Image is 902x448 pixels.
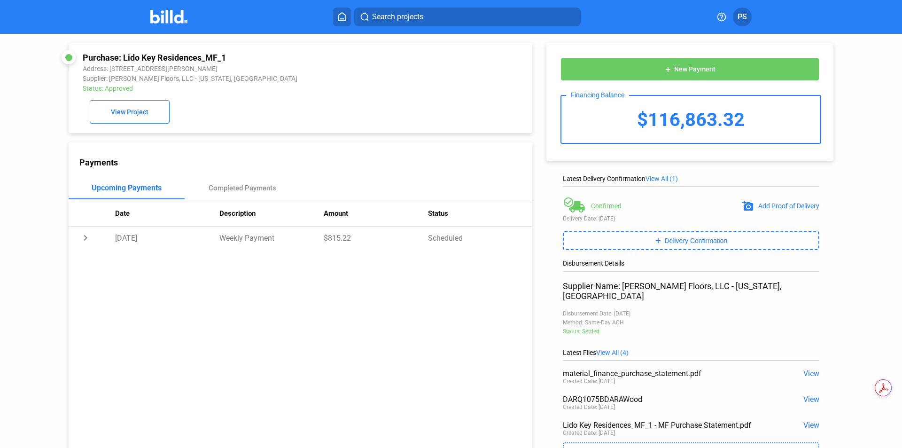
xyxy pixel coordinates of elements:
[90,100,170,124] button: View Project
[83,65,431,72] div: Address: [STREET_ADDRESS][PERSON_NAME]
[563,369,768,378] div: material_finance_purchase_statement.pdf
[738,11,747,23] span: PS
[566,91,629,99] div: Financing Balance
[664,237,727,244] span: Delivery Confirmation
[428,200,532,227] th: Status
[354,8,581,26] button: Search projects
[742,200,754,212] img: add-icon.png
[560,57,819,81] button: New Payment
[563,259,819,267] div: Disbursement Details
[372,11,423,23] span: Search projects
[654,237,662,244] mat-icon: add
[674,66,715,73] span: New Payment
[209,184,276,192] div: Completed Payments
[83,53,431,63] div: Purchase: Lido Key Residences_MF_1
[803,369,819,378] span: View
[563,404,615,410] div: Created Date: [DATE]
[563,310,819,317] div: Disbursement Date: [DATE]
[563,395,768,404] div: DARQ1075BDARAWood
[79,157,532,167] div: Payments
[150,10,187,24] img: Billd Company Logo
[733,8,752,26] button: PS
[563,430,615,436] div: Created Date: [DATE]
[115,227,219,249] td: [DATE]
[563,328,819,335] div: Status: Settled
[92,183,162,192] div: Upcoming Payments
[591,202,622,210] div: Confirmed
[596,349,629,356] span: View All (4)
[324,227,428,249] td: $815.22
[563,349,819,356] div: Latest Files
[803,421,819,430] span: View
[758,202,819,210] div: Add Proof of Delivery
[563,378,615,385] div: Created Date: [DATE]
[111,109,148,116] span: View Project
[563,215,819,222] div: Delivery Date: [DATE]
[219,227,324,249] td: Weekly Payment
[563,281,819,301] div: Supplier Name: [PERSON_NAME] Floors, LLC - [US_STATE], [GEOGRAPHIC_DATA]
[324,200,428,227] th: Amount
[645,175,678,182] span: View All (1)
[83,85,431,92] div: Status: Approved
[115,200,219,227] th: Date
[563,421,768,430] div: Lido Key Residences_MF_1 - MF Purchase Statement.pdf
[561,96,820,143] div: $116,863.32
[428,227,532,249] td: Scheduled
[83,75,431,82] div: Supplier: [PERSON_NAME] Floors, LLC - [US_STATE], [GEOGRAPHIC_DATA]
[664,66,672,73] mat-icon: add
[219,200,324,227] th: Description
[563,175,819,182] div: Latest Delivery Confirmation
[803,395,819,404] span: View
[563,319,819,326] div: Method: Same-Day ACH
[563,231,819,250] button: Delivery Confirmation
